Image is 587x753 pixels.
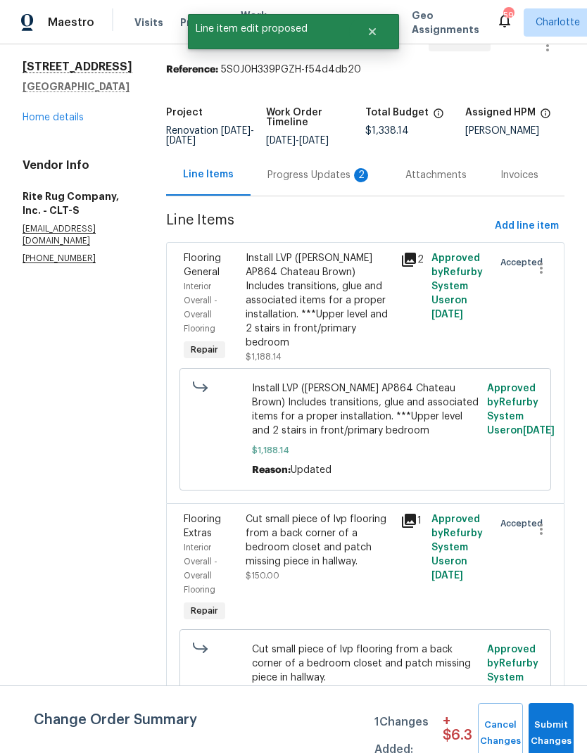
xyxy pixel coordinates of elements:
[267,168,372,182] div: Progress Updates
[487,384,555,436] span: Approved by Refurby System User on
[299,136,329,146] span: [DATE]
[183,167,234,182] div: Line Items
[431,310,463,319] span: [DATE]
[48,15,94,30] span: Maestro
[246,353,282,361] span: $1,188.14
[166,108,203,118] h5: Project
[500,517,548,531] span: Accepted
[349,18,396,46] button: Close
[523,426,555,436] span: [DATE]
[266,136,329,146] span: -
[252,443,479,457] span: $1,188.14
[291,465,332,475] span: Updated
[405,168,467,182] div: Attachments
[431,514,483,581] span: Approved by Refurby System User on
[536,717,567,749] span: Submit Changes
[400,251,423,268] div: 2
[465,126,565,136] div: [PERSON_NAME]
[134,15,163,30] span: Visits
[495,217,559,235] span: Add line item
[433,108,444,126] span: The total cost of line items that have been proposed by Opendoor. This sum includes line items th...
[500,168,538,182] div: Invoices
[184,282,217,333] span: Interior Overall - Overall Flooring
[485,717,516,749] span: Cancel Changes
[188,14,349,44] span: Line item edit proposed
[166,126,254,146] span: -
[246,251,392,350] div: Install LVP ([PERSON_NAME] AP864 Chateau Brown) Includes transitions, glue and associated items f...
[252,381,479,438] span: Install LVP ([PERSON_NAME] AP864 Chateau Brown) Includes transitions, glue and associated items f...
[23,113,84,122] a: Home details
[400,512,423,529] div: 1
[266,136,296,146] span: [DATE]
[365,126,409,136] span: $1,338.14
[246,571,279,580] span: $150.00
[412,8,479,37] span: Geo Assignments
[166,29,417,46] span: Rite Rug Company, Inc. - CLT-S
[185,604,224,618] span: Repair
[252,643,479,685] span: Cut small piece of lvp flooring from a back corner of a bedroom closet and patch missing piece in...
[166,136,196,146] span: [DATE]
[354,168,368,182] div: 2
[246,512,392,569] div: Cut small piece of lvp flooring from a back corner of a bedroom closet and patch missing piece in...
[431,571,463,581] span: [DATE]
[23,158,132,172] h4: Vendor Info
[166,65,218,75] b: Reference:
[489,213,564,239] button: Add line item
[266,108,366,127] h5: Work Order Timeline
[500,255,548,270] span: Accepted
[365,108,429,118] h5: Total Budget
[166,126,254,146] span: Renovation
[185,343,224,357] span: Repair
[465,108,536,118] h5: Assigned HPM
[431,253,483,319] span: Approved by Refurby System User on
[503,8,513,23] div: 59
[180,15,224,30] span: Projects
[221,126,251,136] span: [DATE]
[166,63,564,77] div: 5S0J0H339PGZH-f54d4db20
[252,465,291,475] span: Reason:
[184,253,221,277] span: Flooring General
[166,213,489,239] span: Line Items
[536,15,580,30] span: Charlotte
[23,189,132,217] h5: Rite Rug Company, Inc. - CLT-S
[184,514,221,538] span: Flooring Extras
[487,645,555,697] span: Approved by Refurby System User on
[241,8,277,37] span: Work Orders
[184,543,217,594] span: Interior Overall - Overall Flooring
[540,108,551,126] span: The hpm assigned to this work order.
